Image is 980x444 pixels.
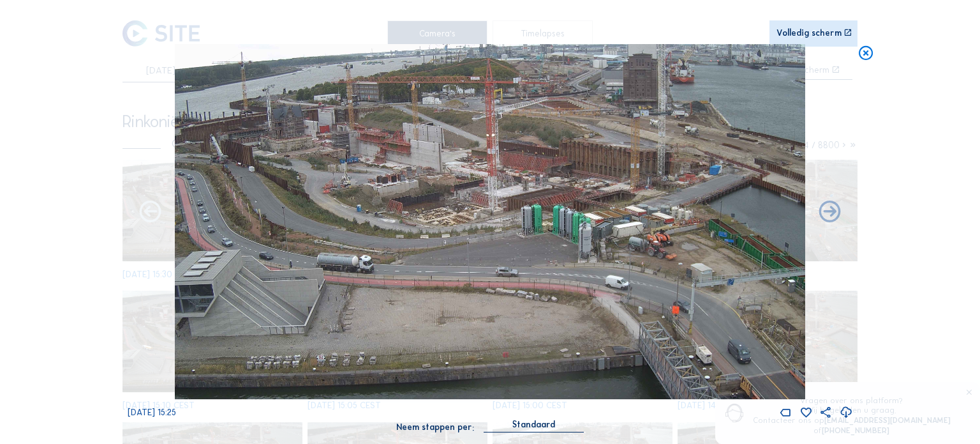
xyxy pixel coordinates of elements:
[817,199,843,226] i: Back
[128,407,176,418] span: [DATE] 15:25
[484,419,584,432] div: Standaard
[137,199,163,226] i: Forward
[776,29,842,38] div: Volledig scherm
[512,419,555,431] div: Standaard
[396,423,474,432] div: Neem stappen per:
[175,44,805,399] img: Image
